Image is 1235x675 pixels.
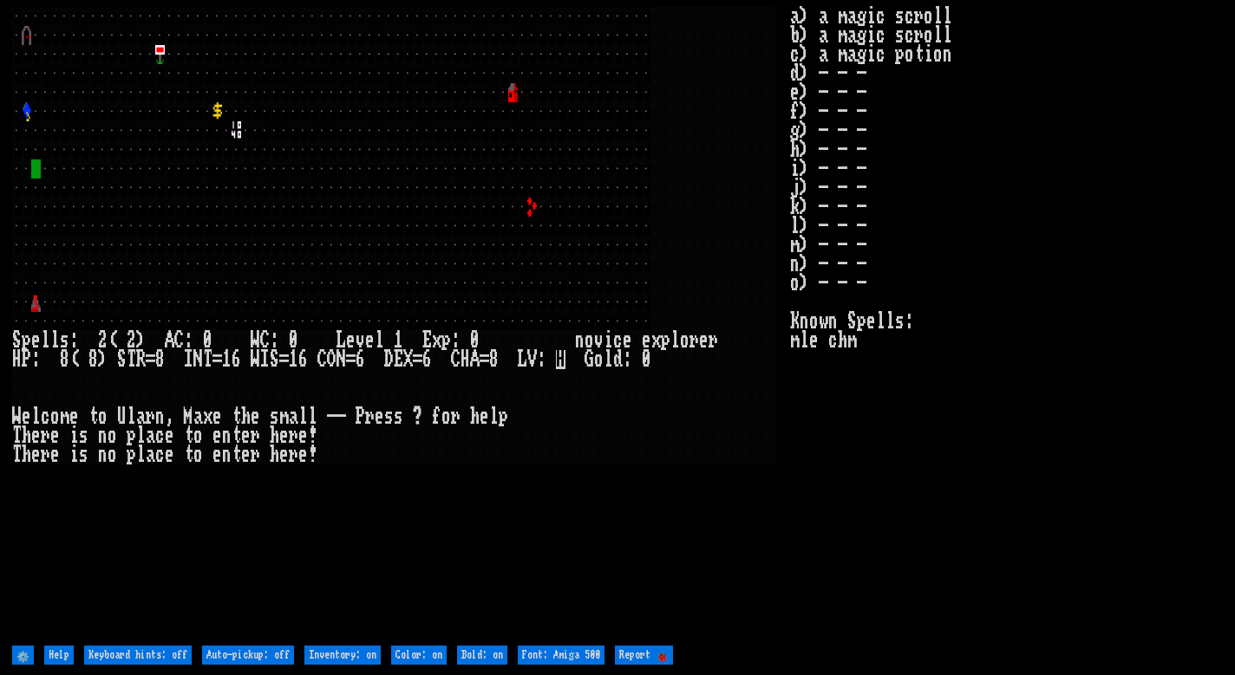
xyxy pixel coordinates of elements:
[155,426,165,445] div: c
[394,331,403,350] div: 1
[12,350,22,369] div: H
[403,350,413,369] div: X
[594,350,604,369] div: o
[155,445,165,464] div: c
[12,331,22,350] div: S
[304,646,381,665] input: Inventory: on
[117,407,127,426] div: U
[298,445,308,464] div: e
[50,426,60,445] div: e
[270,426,279,445] div: h
[585,331,594,350] div: o
[451,350,461,369] div: C
[391,646,447,665] input: Color: on
[651,331,661,350] div: x
[88,407,98,426] div: t
[60,350,69,369] div: 8
[480,407,489,426] div: e
[12,426,22,445] div: T
[146,407,155,426] div: r
[60,407,69,426] div: m
[222,445,232,464] div: n
[613,331,623,350] div: c
[356,407,365,426] div: P
[289,350,298,369] div: 1
[184,331,193,350] div: :
[289,426,298,445] div: r
[12,646,34,665] input: ⚙️
[384,407,394,426] div: s
[202,646,294,665] input: Auto-pickup: off
[413,350,422,369] div: =
[12,445,22,464] div: T
[146,445,155,464] div: a
[22,331,31,350] div: p
[441,407,451,426] div: o
[41,426,50,445] div: r
[251,407,260,426] div: e
[527,350,537,369] div: V
[661,331,670,350] div: p
[604,331,613,350] div: i
[489,350,499,369] div: 8
[69,407,79,426] div: e
[289,331,298,350] div: 0
[136,426,146,445] div: l
[480,350,489,369] div: =
[604,350,613,369] div: l
[518,350,527,369] div: L
[212,407,222,426] div: e
[642,331,651,350] div: e
[127,426,136,445] div: p
[69,445,79,464] div: i
[623,331,632,350] div: e
[12,407,22,426] div: W
[615,646,673,665] input: Report 🐞
[165,445,174,464] div: e
[375,407,384,426] div: e
[203,331,212,350] div: 0
[84,646,192,665] input: Keyboard hints: off
[41,331,50,350] div: l
[212,350,222,369] div: =
[394,407,403,426] div: s
[298,350,308,369] div: 6
[41,445,50,464] div: r
[327,407,337,426] div: -
[184,426,193,445] div: t
[251,426,260,445] div: r
[270,407,279,426] div: s
[98,331,108,350] div: 2
[241,426,251,445] div: e
[165,426,174,445] div: e
[356,350,365,369] div: 6
[127,407,136,426] div: l
[241,445,251,464] div: e
[279,426,289,445] div: e
[31,331,41,350] div: e
[270,445,279,464] div: h
[699,331,709,350] div: e
[136,407,146,426] div: a
[422,350,432,369] div: 6
[79,445,88,464] div: s
[22,426,31,445] div: h
[44,646,74,665] input: Help
[98,445,108,464] div: n
[127,350,136,369] div: T
[279,445,289,464] div: e
[31,407,41,426] div: l
[31,350,41,369] div: :
[518,646,604,665] input: Font: Amiga 500
[184,445,193,464] div: t
[184,350,193,369] div: I
[203,407,212,426] div: x
[489,407,499,426] div: l
[98,426,108,445] div: n
[308,426,317,445] div: !
[31,445,41,464] div: e
[298,407,308,426] div: l
[155,350,165,369] div: 8
[232,407,241,426] div: t
[346,350,356,369] div: =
